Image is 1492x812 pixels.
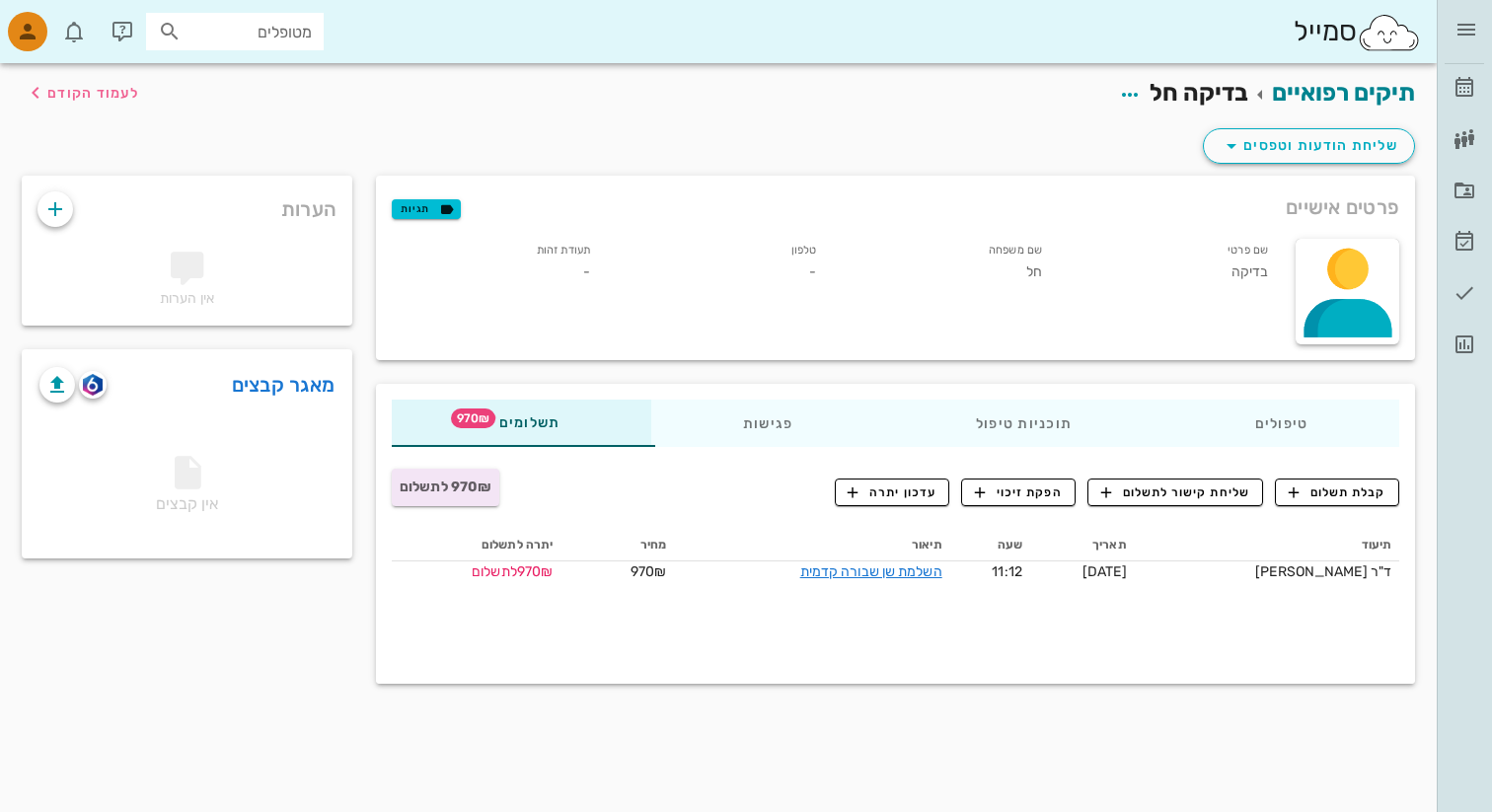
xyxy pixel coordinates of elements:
[835,479,950,506] button: עדכון יתרה
[832,235,1058,295] div: חל
[674,530,949,561] th: תיאור
[1357,13,1421,52] img: SmileCloud logo
[1255,563,1391,580] span: ד"ר [PERSON_NAME]
[1101,483,1250,501] span: שליחת קישור לתשלום
[472,563,517,580] span: לתשלום
[83,374,102,396] img: romexis logo
[1092,538,1127,552] span: תאריך
[24,75,139,111] button: לעמוד הקודם
[1362,538,1392,552] span: תיעוד
[800,563,942,580] a: השלמת שן שבורה קדמית
[451,408,495,428] span: תג
[631,563,666,580] span: 970₪
[884,400,1163,447] div: תוכניות טיפול
[560,530,674,561] th: מחיר
[537,244,590,257] small: תעודת זהות
[401,200,452,218] span: תגיות
[989,244,1042,257] small: שם משפחה
[1203,128,1415,164] button: שליחת הודעות וטפסים
[583,263,590,280] span: -
[392,199,461,219] button: תגיות
[992,563,1022,580] span: 11:12
[950,530,1030,561] th: שעה
[232,369,336,401] a: מאגר קבצים
[1220,134,1398,158] span: שליחת הודעות וטפסים
[1275,479,1399,506] button: קבלת תשלום
[1294,11,1421,53] div: סמייל
[22,176,352,233] div: הערות
[484,416,560,430] span: תשלומים
[1163,400,1399,447] div: טיפולים
[392,530,560,561] th: יתרה לתשלום
[1082,563,1127,580] span: [DATE]
[998,538,1022,552] span: שעה
[47,85,139,102] span: לעמוד הקודם
[640,538,666,552] span: מחיר
[809,263,816,280] span: -
[651,400,884,447] div: פגישות
[156,462,218,513] span: אין קבצים
[1030,530,1135,561] th: תאריך
[1228,244,1268,257] small: שם פרטי
[1286,191,1399,223] span: פרטים אישיים
[482,538,553,552] span: יתרה לתשלום
[961,479,1076,506] button: הפקת זיכוי
[1058,235,1284,295] div: בדיקה
[848,483,936,501] span: עדכון יתרה
[160,290,214,307] span: אין הערות
[1135,530,1399,561] th: תיעוד
[1289,483,1386,501] span: קבלת תשלום
[791,244,817,257] small: טלפון
[79,371,107,399] button: romexis logo
[400,561,553,582] div: 970₪
[1272,79,1415,107] a: תיקים רפואיים
[400,479,491,495] span: 970₪ לתשלום
[58,16,70,28] span: תג
[912,538,942,552] span: תיאור
[1150,79,1248,107] span: בדיקה חל
[1087,479,1263,506] button: שליחת קישור לתשלום
[975,483,1063,501] span: הפקת זיכוי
